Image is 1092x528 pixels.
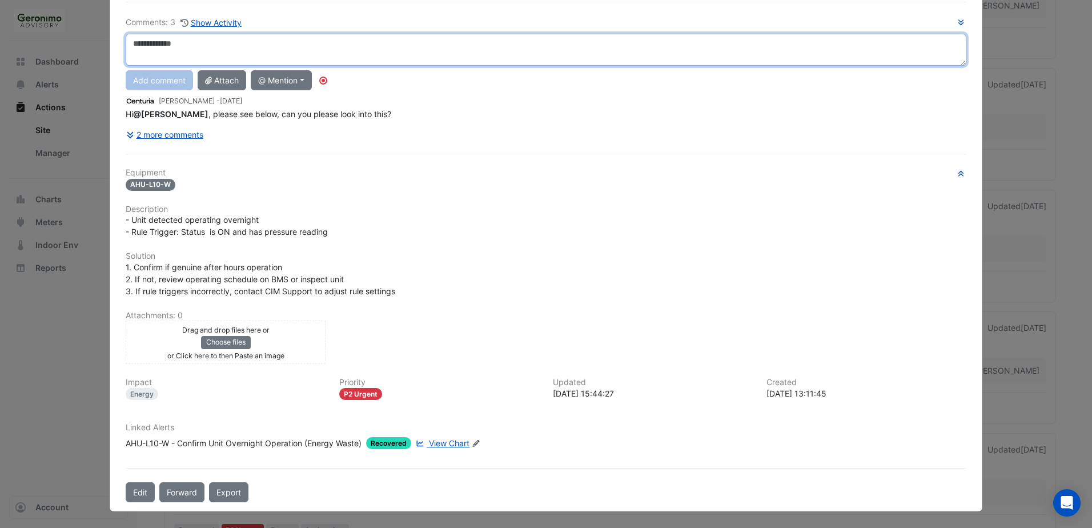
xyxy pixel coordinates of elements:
[126,168,966,178] h6: Equipment
[126,16,242,29] div: Comments: 3
[126,109,391,119] span: Hi , please see below, can you please look into this?
[318,75,328,86] div: Tooltip anchor
[339,388,382,400] div: P2 Urgent
[553,387,753,399] div: [DATE] 15:44:27
[429,438,469,448] span: View Chart
[126,388,158,400] div: Energy
[133,109,208,119] span: mark.lindsay@envargroup.com.au [Envar Service]
[126,95,154,108] img: Centuria
[126,437,362,449] div: AHU-L10-W - Confirm Unit Overnight Operation (Energy Waste)
[413,437,469,449] a: View Chart
[126,125,204,145] button: 2 more comments
[159,482,204,502] button: Forward
[201,336,251,349] button: Choose files
[126,423,966,433] h6: Linked Alerts
[180,16,242,29] button: Show Activity
[126,262,395,296] span: 1. Confirm if genuine after hours operation 2. If not, review operating schedule on BMS or inspec...
[167,351,284,360] small: or Click here to then Paste an image
[126,311,966,321] h6: Attachments: 0
[126,251,966,261] h6: Solution
[159,96,242,106] small: [PERSON_NAME] -
[126,378,326,387] h6: Impact
[126,215,328,237] span: - Unit detected operating overnight - Rule Trigger: Status is ON and has pressure reading
[1053,489,1081,517] div: Open Intercom Messenger
[126,205,966,214] h6: Description
[339,378,539,387] h6: Priority
[472,439,480,448] fa-icon: Edit Linked Alerts
[126,482,155,502] button: Edit
[553,378,753,387] h6: Updated
[209,482,248,502] a: Export
[198,70,246,90] button: Attach
[220,97,242,105] span: 2025-07-23 15:44:27
[366,437,411,449] span: Recovered
[766,387,966,399] div: [DATE] 13:11:45
[766,378,966,387] h6: Created
[251,70,312,90] button: @ Mention
[182,326,270,334] small: Drag and drop files here or
[126,179,175,191] span: AHU-L10-W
